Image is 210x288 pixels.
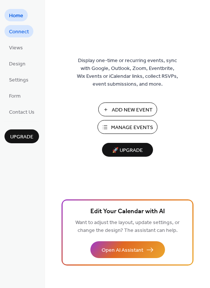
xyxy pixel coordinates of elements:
span: Want to adjust the layout, update settings, or change the design? The assistant can help. [75,218,180,236]
button: Add New Event [98,102,157,116]
span: Open AI Assistant [102,246,143,254]
a: Views [4,41,27,53]
span: Design [9,60,25,68]
a: Form [4,89,25,102]
a: Home [4,9,28,21]
span: Connect [9,28,29,36]
button: 🚀 Upgrade [102,143,153,157]
span: Edit Your Calendar with AI [90,206,165,217]
button: Open AI Assistant [90,241,165,258]
a: Settings [4,73,33,86]
span: Display one-time or recurring events, sync with Google, Outlook, Zoom, Eventbrite, Wix Events or ... [77,57,178,88]
span: Views [9,44,23,52]
button: Manage Events [97,120,157,134]
span: Form [9,92,21,100]
span: Home [9,12,23,20]
span: 🚀 Upgrade [106,145,148,156]
span: Settings [9,76,28,84]
a: Design [4,57,30,70]
span: Manage Events [111,124,153,132]
a: Contact Us [4,105,39,118]
span: Upgrade [10,133,33,141]
a: Connect [4,25,33,37]
span: Add New Event [112,106,153,114]
span: Contact Us [9,108,34,116]
button: Upgrade [4,129,39,143]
